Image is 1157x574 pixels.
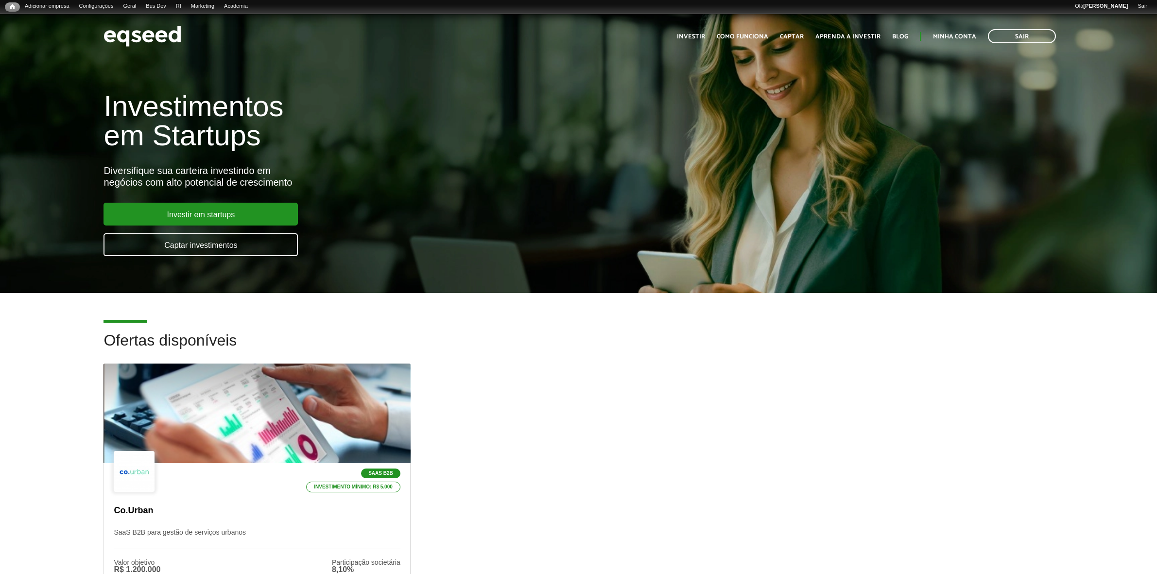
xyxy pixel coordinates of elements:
a: Sair [988,29,1056,43]
a: RI [171,2,186,10]
a: Investir [677,34,705,40]
a: Marketing [186,2,219,10]
a: Academia [219,2,253,10]
a: Blog [892,34,908,40]
a: Minha conta [933,34,976,40]
p: Co.Urban [114,505,400,516]
p: SaaS B2B para gestão de serviços urbanos [114,528,400,549]
div: Diversifique sua carteira investindo em negócios com alto potencial de crescimento [104,165,668,188]
h1: Investimentos em Startups [104,92,668,150]
a: Captar [780,34,804,40]
a: Aprenda a investir [815,34,881,40]
a: Olá[PERSON_NAME] [1070,2,1133,10]
a: Adicionar empresa [20,2,74,10]
a: Investir em startups [104,203,298,226]
a: Início [5,2,20,12]
div: 8,10% [332,566,400,574]
a: Geral [118,2,141,10]
p: Investimento mínimo: R$ 5.000 [306,482,400,492]
h2: Ofertas disponíveis [104,332,1053,364]
a: Captar investimentos [104,233,298,256]
div: R$ 1.200.000 [114,566,160,574]
a: Bus Dev [141,2,171,10]
a: Configurações [74,2,119,10]
div: Valor objetivo [114,559,160,566]
strong: [PERSON_NAME] [1083,3,1128,9]
img: EqSeed [104,23,181,49]
div: Participação societária [332,559,400,566]
p: SaaS B2B [361,469,400,478]
a: Como funciona [717,34,768,40]
span: Início [10,3,15,10]
a: Sair [1133,2,1152,10]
